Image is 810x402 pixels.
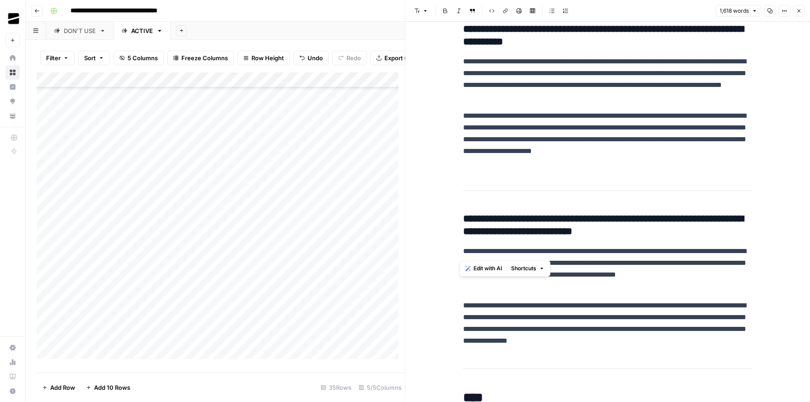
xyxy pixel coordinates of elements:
[128,53,158,62] span: 5 Columns
[715,5,761,17] button: 1,618 words
[131,26,153,35] div: ACTIVE
[5,369,20,384] a: Learning Hub
[294,51,329,65] button: Undo
[37,380,81,395] button: Add Row
[78,51,110,65] button: Sort
[5,109,20,123] a: Your Data
[462,263,506,274] button: Edit with AI
[5,94,20,109] a: Opportunities
[50,383,75,392] span: Add Row
[181,53,228,62] span: Freeze Columns
[5,355,20,369] a: Usage
[5,51,20,65] a: Home
[5,80,20,94] a: Insights
[114,51,164,65] button: 5 Columns
[46,22,114,40] a: DON'T USE
[81,380,136,395] button: Add 10 Rows
[370,51,422,65] button: Export CSV
[507,263,548,274] button: Shortcuts
[474,264,502,273] span: Edit with AI
[317,380,355,395] div: 35 Rows
[5,10,22,27] img: OGM Logo
[5,65,20,80] a: Browse
[167,51,234,65] button: Freeze Columns
[5,384,20,398] button: Help + Support
[114,22,171,40] a: ACTIVE
[251,53,284,62] span: Row Height
[308,53,323,62] span: Undo
[5,7,20,30] button: Workspace: OGM
[384,53,417,62] span: Export CSV
[84,53,96,62] span: Sort
[332,51,367,65] button: Redo
[40,51,75,65] button: Filter
[511,264,536,273] span: Shortcuts
[237,51,290,65] button: Row Height
[94,383,130,392] span: Add 10 Rows
[46,53,61,62] span: Filter
[355,380,405,395] div: 5/5 Columns
[5,340,20,355] a: Settings
[720,7,749,15] span: 1,618 words
[64,26,96,35] div: DON'T USE
[346,53,361,62] span: Redo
